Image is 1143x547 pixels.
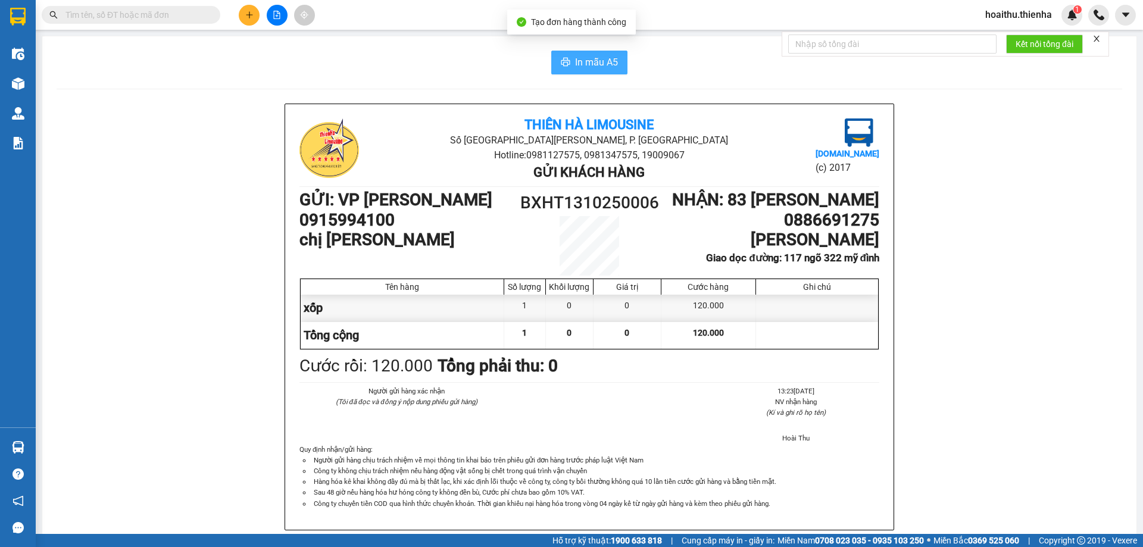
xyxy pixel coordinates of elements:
[311,465,879,476] li: Công ty không chịu trách nhiệm nếu hàng động vật sống bị chết trong quá trình vận chuyển
[552,534,662,547] span: Hỗ trợ kỹ thuật:
[611,536,662,545] strong: 1900 633 818
[299,210,517,230] h1: 0915994100
[816,160,879,175] li: (c) 2017
[671,534,673,547] span: |
[561,57,570,68] span: printer
[662,230,879,250] h1: [PERSON_NAME]
[311,455,879,465] li: Người gửi hàng chịu trách nhiệm về mọi thông tin khai báo trên phiếu gửi đơn hàng trước pháp luật...
[759,282,875,292] div: Ghi chú
[301,295,504,321] div: xốp
[294,5,315,26] button: aim
[1073,5,1082,14] sup: 1
[766,408,826,417] i: (Kí và ghi rõ họ tên)
[664,282,752,292] div: Cước hàng
[1077,536,1085,545] span: copyright
[713,396,879,407] li: NV nhận hàng
[594,295,661,321] div: 0
[12,441,24,454] img: warehouse-icon
[1016,37,1073,51] span: Kết nối tổng đài
[597,282,658,292] div: Giá trị
[713,433,879,443] li: Hoài Thu
[1075,5,1079,14] span: 1
[624,328,629,337] span: 0
[706,252,879,264] b: Giao dọc đường: 117 ngõ 322 mỹ đình
[682,534,775,547] span: Cung cấp máy in - giấy in:
[517,17,526,27] span: check-circle
[567,328,571,337] span: 0
[546,295,594,321] div: 0
[13,468,24,480] span: question-circle
[522,328,527,337] span: 1
[1028,534,1030,547] span: |
[713,386,879,396] li: 13:23[DATE]
[323,386,489,396] li: Người gửi hàng xác nhận
[845,118,873,147] img: logo.jpg
[575,55,618,70] span: In mẫu A5
[788,35,997,54] input: Nhập số tổng đài
[815,536,924,545] strong: 0708 023 035 - 0935 103 250
[524,117,654,132] b: Thiên Hà Limousine
[933,534,1019,547] span: Miền Bắc
[1067,10,1078,20] img: icon-new-feature
[816,149,879,158] b: [DOMAIN_NAME]
[533,165,645,180] b: Gửi khách hàng
[273,11,281,19] span: file-add
[299,190,492,210] b: GỬI : VP [PERSON_NAME]
[299,230,517,250] h1: chị [PERSON_NAME]
[662,210,879,230] h1: 0886691275
[1094,10,1104,20] img: phone-icon
[13,495,24,507] span: notification
[1120,10,1131,20] span: caret-down
[299,444,879,508] div: Quy định nhận/gửi hàng :
[245,11,254,19] span: plus
[304,282,501,292] div: Tên hàng
[65,8,206,21] input: Tìm tên, số ĐT hoặc mã đơn
[777,534,924,547] span: Miền Nam
[239,5,260,26] button: plus
[531,17,626,27] span: Tạo đơn hàng thành công
[267,5,288,26] button: file-add
[12,77,24,90] img: warehouse-icon
[661,295,756,321] div: 120.000
[693,328,724,337] span: 120.000
[507,282,542,292] div: Số lượng
[672,190,879,210] b: NHẬN : 83 [PERSON_NAME]
[311,498,879,509] li: Công ty chuyển tiền COD qua hình thức chuyển khoản. Thời gian khiếu nại hàng hóa trong vòng 04 ng...
[504,295,546,321] div: 1
[968,536,1019,545] strong: 0369 525 060
[551,51,627,74] button: printerIn mẫu A5
[49,11,58,19] span: search
[304,328,359,342] span: Tổng cộng
[396,148,782,162] li: Hotline: 0981127575, 0981347575, 19009067
[299,118,359,178] img: logo.jpg
[311,487,879,498] li: Sau 48 giờ nếu hàng hóa hư hỏng công ty không đền bù, Cước phí chưa bao gồm 10% VAT.
[299,353,433,379] div: Cước rồi : 120.000
[12,137,24,149] img: solution-icon
[13,522,24,533] span: message
[976,7,1061,22] span: hoaithu.thienha
[549,282,590,292] div: Khối lượng
[12,48,24,60] img: warehouse-icon
[927,538,930,543] span: ⚪️
[396,133,782,148] li: Số [GEOGRAPHIC_DATA][PERSON_NAME], P. [GEOGRAPHIC_DATA]
[438,356,558,376] b: Tổng phải thu: 0
[336,398,477,406] i: (Tôi đã đọc và đồng ý nộp dung phiếu gửi hàng)
[10,8,26,26] img: logo-vxr
[1006,35,1083,54] button: Kết nối tổng đài
[517,190,662,216] h1: BXHT1310250006
[12,107,24,120] img: warehouse-icon
[311,476,879,487] li: Hàng hóa kê khai không đầy đủ mà bị thất lạc, khi xác định lỗi thuộc về công ty, công ty bồi thườ...
[1115,5,1136,26] button: caret-down
[1092,35,1101,43] span: close
[300,11,308,19] span: aim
